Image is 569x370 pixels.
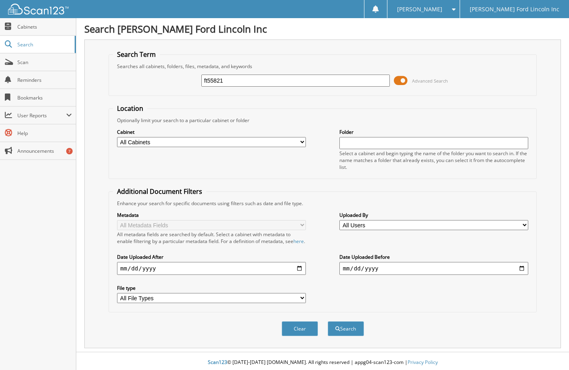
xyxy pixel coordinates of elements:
[339,254,528,260] label: Date Uploaded Before
[339,262,528,275] input: end
[84,22,561,35] h1: Search [PERSON_NAME] Ford Lincoln Inc
[17,59,72,66] span: Scan
[117,129,306,135] label: Cabinet
[339,129,528,135] label: Folder
[17,130,72,137] span: Help
[17,23,72,30] span: Cabinets
[339,150,528,170] div: Select a cabinet and begin typing the name of the folder you want to search in. If the name match...
[117,212,306,218] label: Metadata
[412,78,448,84] span: Advanced Search
[408,359,438,366] a: Privacy Policy
[113,200,532,207] div: Enhance your search for specific documents using filters such as date and file type.
[113,104,147,113] legend: Location
[17,112,66,119] span: User Reports
[117,285,306,291] label: File type
[293,238,304,245] a: here
[328,321,364,336] button: Search
[17,41,71,48] span: Search
[17,148,72,154] span: Announcements
[8,4,69,15] img: scan123-logo-white.svg
[470,7,559,12] span: [PERSON_NAME] Ford Lincoln Inc
[208,359,227,366] span: Scan123
[113,63,532,70] div: Searches all cabinets, folders, files, metadata, and keywords
[397,7,442,12] span: [PERSON_NAME]
[117,262,306,275] input: start
[113,187,206,196] legend: Additional Document Filters
[113,117,532,124] div: Optionally limit your search to a particular cabinet or folder
[113,50,160,59] legend: Search Term
[66,148,73,154] div: 7
[17,94,72,101] span: Bookmarks
[282,321,318,336] button: Clear
[339,212,528,218] label: Uploaded By
[17,77,72,83] span: Reminders
[117,231,306,245] div: All metadata fields are searched by default. Select a cabinet with metadata to enable filtering b...
[117,254,306,260] label: Date Uploaded After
